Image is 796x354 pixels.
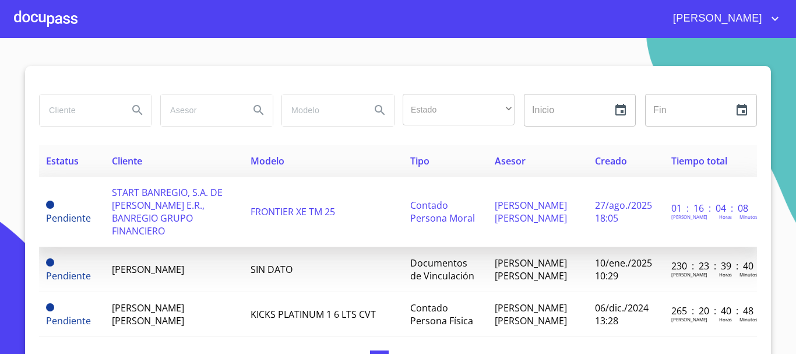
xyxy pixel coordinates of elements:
p: Horas [719,213,732,220]
span: [PERSON_NAME] [PERSON_NAME] [495,302,567,327]
p: 01 : 16 : 04 : 08 [671,202,750,215]
p: Minutos [739,213,758,220]
input: search [161,94,240,126]
span: Modelo [251,155,284,167]
span: Pendiente [46,201,54,209]
button: Search [366,96,394,124]
span: Pendiente [46,258,54,267]
span: Pendiente [46,212,91,225]
span: 06/dic./2024 13:28 [595,302,649,327]
button: account of current user [664,9,782,28]
span: Documentos de Vinculación [410,257,474,282]
span: Contado Persona Moral [410,199,475,225]
span: Estatus [46,155,79,167]
span: 10/ene./2025 10:29 [595,257,652,282]
div: ​ [403,94,515,125]
span: Pendiente [46,303,54,311]
span: Cliente [112,155,142,167]
span: START BANREGIO, S.A. DE [PERSON_NAME] E.R., BANREGIO GRUPO FINANCIERO [112,186,223,237]
span: [PERSON_NAME] [112,263,184,276]
p: [PERSON_NAME] [671,271,707,278]
span: [PERSON_NAME] [PERSON_NAME] [495,257,567,282]
p: 230 : 23 : 39 : 40 [671,260,750,272]
span: Contado Persona Física [410,302,473,327]
span: Tiempo total [671,155,727,167]
span: KICKS PLATINUM 1 6 LTS CVT [251,308,376,321]
p: Minutos [739,271,758,278]
span: SIN DATO [251,263,293,276]
p: 265 : 20 : 40 : 48 [671,304,750,317]
input: search [40,94,119,126]
span: Pendiente [46,269,91,282]
span: [PERSON_NAME] [PERSON_NAME] [112,302,184,327]
span: Tipo [410,155,429,167]
span: 27/ago./2025 18:05 [595,199,652,225]
p: Horas [719,271,732,278]
span: Asesor [495,155,526,167]
button: Search [124,96,152,124]
span: [PERSON_NAME] [664,9,768,28]
span: Creado [595,155,627,167]
span: FRONTIER XE TM 25 [251,205,335,218]
p: Minutos [739,316,758,323]
p: [PERSON_NAME] [671,213,707,220]
p: [PERSON_NAME] [671,316,707,323]
p: Horas [719,316,732,323]
button: Search [245,96,273,124]
input: search [282,94,361,126]
span: Pendiente [46,314,91,327]
span: [PERSON_NAME] [PERSON_NAME] [495,199,567,225]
